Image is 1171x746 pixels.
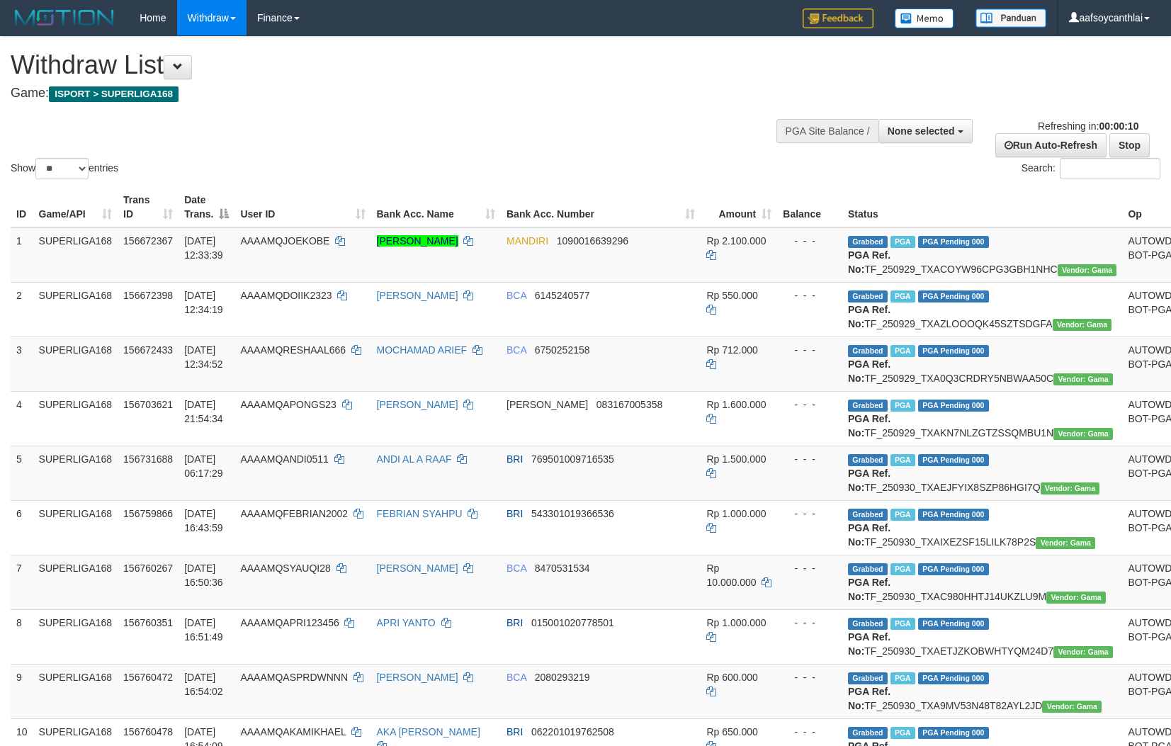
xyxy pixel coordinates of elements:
[123,235,173,247] span: 156672367
[888,125,955,137] span: None selected
[701,187,777,227] th: Amount: activate to sort column ascending
[1053,646,1113,658] span: Vendor URL: https://trx31.1velocity.biz
[535,290,590,301] span: Copy 6145240577 to clipboard
[184,672,223,697] span: [DATE] 16:54:02
[507,290,526,301] span: BCA
[878,119,973,143] button: None selected
[240,235,329,247] span: AAAAMQJOEKOBE
[35,158,89,179] select: Showentries
[848,236,888,248] span: Grabbed
[240,672,348,683] span: AAAAMQASPRDWNNN
[507,344,526,356] span: BCA
[783,397,837,412] div: - - -
[507,563,526,574] span: BCA
[507,453,523,465] span: BRI
[184,344,223,370] span: [DATE] 12:34:52
[33,282,118,337] td: SUPERLIGA168
[507,399,588,410] span: [PERSON_NAME]
[842,337,1122,391] td: TF_250929_TXA0Q3CRDRY5NBWAA50C
[33,609,118,664] td: SUPERLIGA168
[11,555,33,609] td: 7
[33,187,118,227] th: Game/API: activate to sort column ascending
[123,726,173,737] span: 156760478
[890,400,915,412] span: Marked by aafchhiseyha
[531,508,614,519] span: Copy 543301019366536 to clipboard
[11,86,766,101] h4: Game:
[918,509,989,521] span: PGA Pending
[184,399,223,424] span: [DATE] 21:54:34
[377,672,458,683] a: [PERSON_NAME]
[783,507,837,521] div: - - -
[240,344,346,356] span: AAAAMQRESHAAL666
[184,290,223,315] span: [DATE] 12:34:19
[848,290,888,303] span: Grabbed
[33,337,118,391] td: SUPERLIGA168
[123,508,173,519] span: 156759866
[848,618,888,630] span: Grabbed
[184,235,223,261] span: [DATE] 12:33:39
[596,399,662,410] span: Copy 083167005358 to clipboard
[783,670,837,684] div: - - -
[848,468,890,493] b: PGA Ref. No:
[890,563,915,575] span: Marked by aafsoycanthlai
[535,672,590,683] span: Copy 2080293219 to clipboard
[918,672,989,684] span: PGA Pending
[184,617,223,643] span: [DATE] 16:51:49
[377,508,463,519] a: FEBRIAN SYAHPU
[11,337,33,391] td: 3
[783,234,837,248] div: - - -
[507,617,523,628] span: BRI
[890,236,915,248] span: Marked by aafsengchandara
[11,51,766,79] h1: Withdraw List
[918,727,989,739] span: PGA Pending
[842,282,1122,337] td: TF_250929_TXAZLOOOQK45SZTSDGFA
[11,391,33,446] td: 4
[33,391,118,446] td: SUPERLIGA168
[848,577,890,602] b: PGA Ref. No:
[531,726,614,737] span: Copy 062201019762508 to clipboard
[848,686,890,711] b: PGA Ref. No:
[776,119,878,143] div: PGA Site Balance /
[842,555,1122,609] td: TF_250930_TXAC980HHTJ14UKZLU9M
[848,563,888,575] span: Grabbed
[11,446,33,500] td: 5
[184,453,223,479] span: [DATE] 06:17:29
[890,454,915,466] span: Marked by aafromsomean
[706,453,766,465] span: Rp 1.500.000
[33,500,118,555] td: SUPERLIGA168
[11,664,33,718] td: 9
[842,609,1122,664] td: TF_250930_TXAETJZKOBWHTYQM24D7
[33,555,118,609] td: SUPERLIGA168
[975,9,1046,28] img: panduan.png
[842,664,1122,718] td: TF_250930_TXA9MV53N48T82AYL2JD
[123,617,173,628] span: 156760351
[11,158,118,179] label: Show entries
[842,227,1122,283] td: TF_250929_TXACOYW96CPG3GBH1NHC
[123,563,173,574] span: 156760267
[535,563,590,574] span: Copy 8470531534 to clipboard
[11,227,33,283] td: 1
[706,563,756,588] span: Rp 10.000.000
[1053,319,1112,331] span: Vendor URL: https://trx31.1velocity.biz
[842,391,1122,446] td: TF_250929_TXAKN7NLZGTZSSQMBU1N
[848,509,888,521] span: Grabbed
[377,453,452,465] a: ANDI AL A RAAF
[240,453,329,465] span: AAAAMQANDI0511
[890,345,915,357] span: Marked by aafsoycanthlai
[848,727,888,739] span: Grabbed
[706,508,766,519] span: Rp 1.000.000
[1038,120,1138,132] span: Refreshing in:
[507,726,523,737] span: BRI
[123,453,173,465] span: 156731688
[706,726,757,737] span: Rp 650.000
[123,399,173,410] span: 156703621
[918,618,989,630] span: PGA Pending
[890,290,915,303] span: Marked by aafsoycanthlai
[377,290,458,301] a: [PERSON_NAME]
[777,187,842,227] th: Balance
[848,345,888,357] span: Grabbed
[1046,592,1106,604] span: Vendor URL: https://trx31.1velocity.biz
[507,235,548,247] span: MANDIRI
[371,187,502,227] th: Bank Acc. Name: activate to sort column ascending
[1041,482,1100,494] span: Vendor URL: https://trx31.1velocity.biz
